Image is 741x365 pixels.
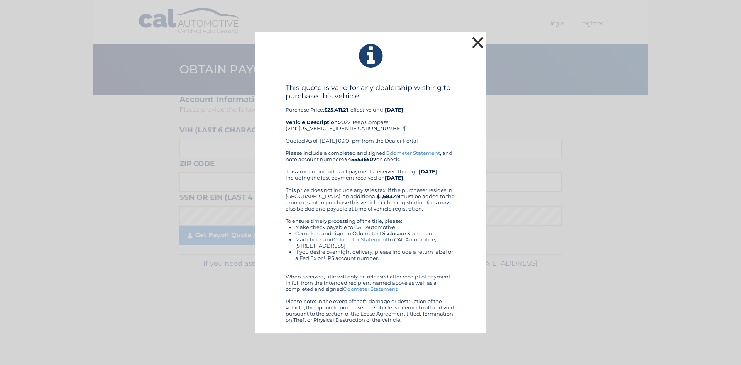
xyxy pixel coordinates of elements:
[333,236,388,243] a: Odometer Statement
[295,230,455,236] li: Complete and sign an Odometer Disclosure Statement
[286,83,455,100] h4: This quote is valid for any dealership wishing to purchase this vehicle
[286,119,339,125] strong: Vehicle Description:
[286,150,455,323] div: Please include a completed and signed , and note account number on check. This amount includes al...
[286,83,455,150] div: Purchase Price: , effective until 2022 Jeep Compass (VIN: [US_VEHICLE_IDENTIFICATION_NUMBER]) Quo...
[341,156,376,162] b: 44455536507
[385,107,403,113] b: [DATE]
[419,168,437,175] b: [DATE]
[295,224,455,230] li: Make check payable to CAL Automotive
[343,286,398,292] a: Odometer Statement
[324,107,348,113] b: $25,411.21
[470,35,486,50] button: ×
[295,236,455,249] li: Mail check and to CAL Automotive, [STREET_ADDRESS]
[295,249,455,261] li: If you desire overnight delivery, please include a return label or a Fed Ex or UPS account number.
[377,193,400,199] b: $1,683.49
[386,150,440,156] a: Odometer Statement
[385,175,403,181] b: [DATE]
